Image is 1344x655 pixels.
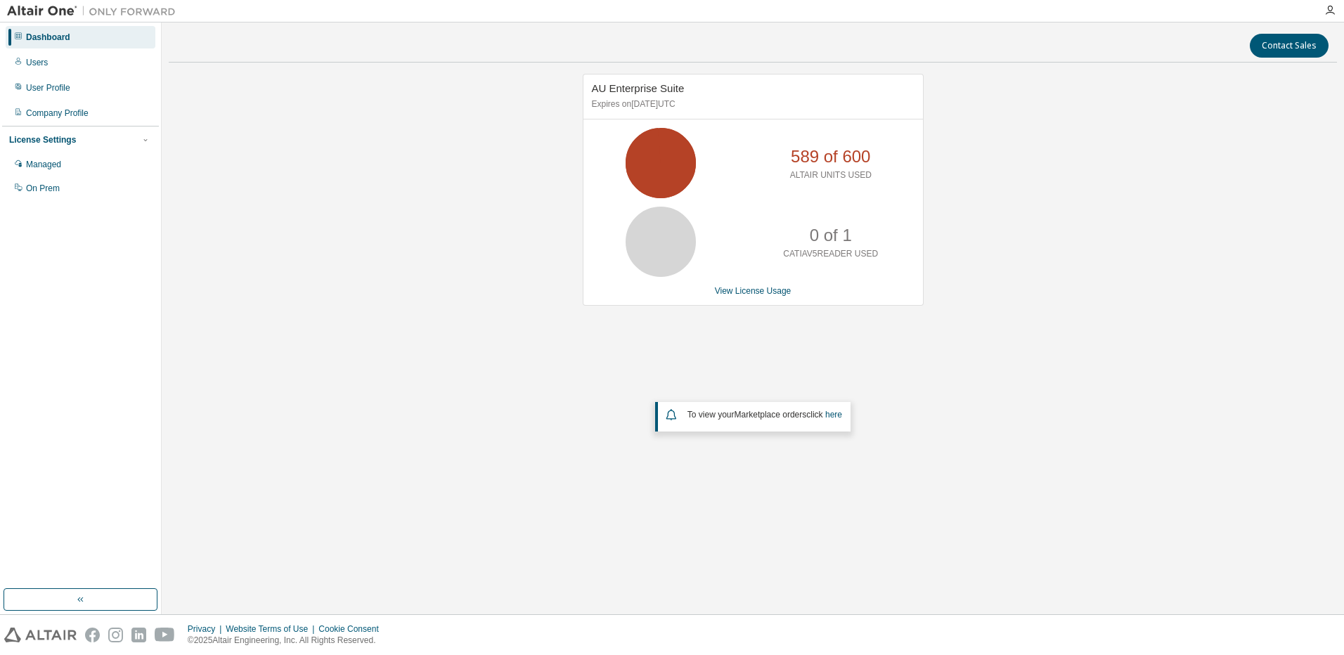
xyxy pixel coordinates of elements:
img: altair_logo.svg [4,628,77,642]
div: Website Terms of Use [226,623,318,635]
p: © 2025 Altair Engineering, Inc. All Rights Reserved. [188,635,387,647]
img: instagram.svg [108,628,123,642]
em: Marketplace orders [735,410,807,420]
div: Cookie Consent [318,623,387,635]
a: View License Usage [715,286,791,296]
div: Company Profile [26,108,89,119]
img: linkedin.svg [131,628,146,642]
img: facebook.svg [85,628,100,642]
p: Expires on [DATE] UTC [592,98,911,110]
span: To view your click [687,410,842,420]
img: Altair One [7,4,183,18]
div: User Profile [26,82,70,93]
p: ALTAIR UNITS USED [790,169,872,181]
span: AU Enterprise Suite [592,82,685,94]
p: CATIAV5READER USED [783,248,878,260]
a: here [825,410,842,420]
div: Users [26,57,48,68]
div: Dashboard [26,32,70,43]
div: On Prem [26,183,60,194]
div: Managed [26,159,61,170]
img: youtube.svg [155,628,175,642]
div: License Settings [9,134,76,145]
p: 589 of 600 [791,145,870,169]
button: Contact Sales [1250,34,1329,58]
div: Privacy [188,623,226,635]
p: 0 of 1 [810,223,852,247]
